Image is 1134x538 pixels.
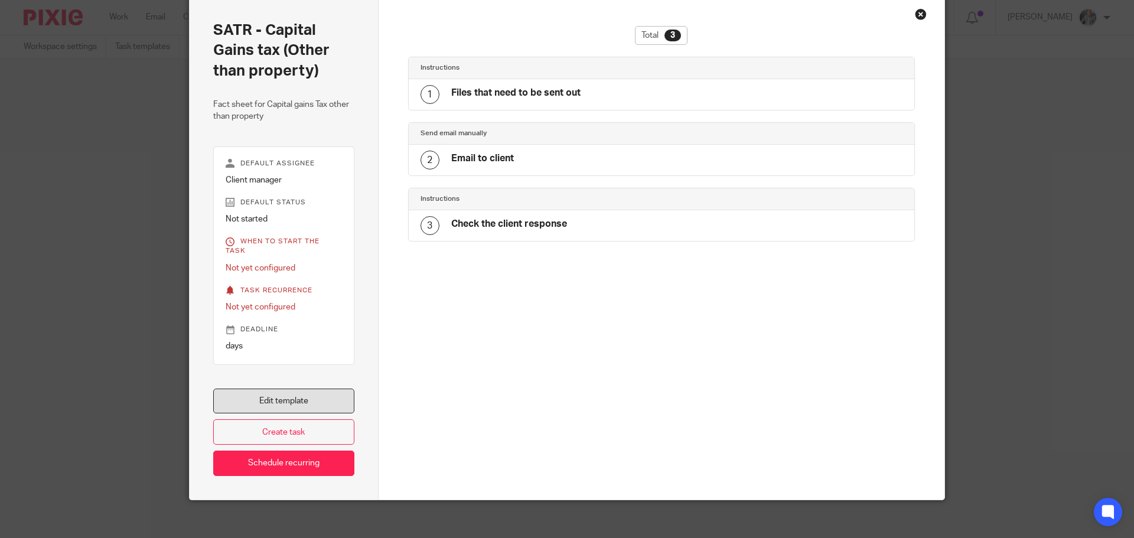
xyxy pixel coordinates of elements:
div: 2 [421,151,439,169]
a: Schedule recurring [213,451,354,476]
div: Close this dialog window [915,8,927,20]
div: 1 [421,85,439,104]
p: Default assignee [226,159,342,168]
h4: Instructions [421,63,661,73]
p: Deadline [226,325,342,334]
p: Not yet configured [226,301,342,313]
a: Edit template [213,389,354,414]
div: 3 [664,30,681,41]
h4: Check the client response [451,218,567,230]
h2: SATR - Capital Gains tax (Other than property) [213,20,354,81]
div: 3 [421,216,439,235]
h4: Email to client [451,152,514,165]
p: When to start the task [226,237,342,256]
p: Fact sheet for Capital gains Tax other than property [213,99,354,123]
h4: Instructions [421,194,661,204]
a: Create task [213,419,354,445]
p: Not yet configured [226,262,342,274]
p: Not started [226,213,342,225]
h4: Files that need to be sent out [451,87,581,99]
div: Total [635,26,687,45]
p: days [226,340,342,352]
p: Task recurrence [226,286,342,295]
p: Default status [226,198,342,207]
h4: Send email manually [421,129,661,138]
p: Client manager [226,174,342,186]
